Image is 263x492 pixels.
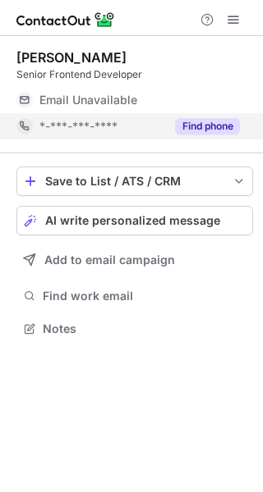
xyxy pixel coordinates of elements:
span: Find work email [43,289,247,303]
button: save-profile-one-click [16,166,253,196]
button: Reveal Button [175,118,240,134]
div: [PERSON_NAME] [16,49,127,66]
button: Add to email campaign [16,245,253,275]
span: Notes [43,321,247,336]
button: Find work email [16,285,253,307]
img: ContactOut v5.3.10 [16,10,115,30]
button: Notes [16,317,253,340]
button: AI write personalized message [16,206,253,235]
span: Email Unavailable [39,93,137,107]
span: Add to email campaign [44,253,175,266]
span: AI write personalized message [45,214,220,227]
div: Save to List / ATS / CRM [45,175,224,188]
div: Senior Frontend Developer [16,67,253,82]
